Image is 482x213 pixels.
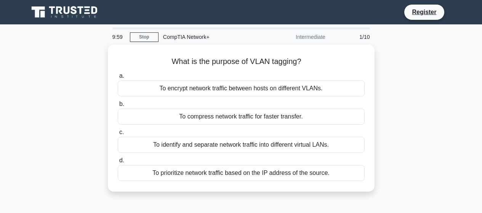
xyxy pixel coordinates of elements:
div: To encrypt network traffic between hosts on different VLANs. [118,80,365,96]
div: To prioritize network traffic based on the IP address of the source. [118,165,365,181]
span: d. [119,157,124,163]
div: CompTIA Network+ [159,29,263,45]
div: Intermediate [263,29,330,45]
div: To identify and separate network traffic into different virtual LANs. [118,137,365,153]
div: To compress network traffic for faster transfer. [118,109,365,125]
h5: What is the purpose of VLAN tagging? [117,57,365,67]
a: Stop [130,32,159,42]
span: a. [119,72,124,79]
span: c. [119,129,124,135]
span: b. [119,101,124,107]
div: 1/10 [330,29,375,45]
div: 9:59 [108,29,130,45]
a: Register [407,7,441,17]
